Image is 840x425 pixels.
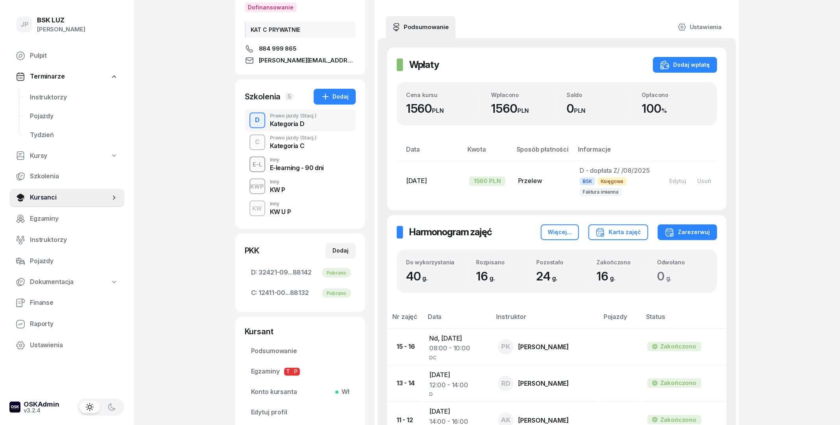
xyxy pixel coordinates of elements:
[270,158,324,162] div: Inny
[596,259,647,266] div: Zakończono
[284,368,292,376] span: T
[249,134,265,150] button: C
[245,2,297,12] button: Dofinansowanie
[664,174,692,187] button: Edytuj
[251,288,349,298] span: 12411-00...88132
[245,91,281,102] div: Szkolenia
[30,130,118,140] span: Tydzień
[387,311,423,328] th: Nr zajęć
[669,178,686,184] div: Edytuj
[491,92,557,98] div: Wpłacono
[429,343,486,354] div: 08:00 - 10:00
[580,177,595,185] span: BSK
[338,387,349,397] span: Wł
[641,311,726,328] th: Status
[657,259,707,266] div: Odwołano
[245,109,356,131] button: DPrawo jazdy(Stacj.)Kategoria D
[292,368,300,376] span: P
[476,259,526,266] div: Rozpisano
[536,269,561,283] span: 24
[665,227,710,237] div: Zarezerwuj
[20,21,29,28] span: JP
[251,407,349,418] span: Edytuj profil
[30,111,118,121] span: Pojazdy
[406,177,427,185] span: [DATE]
[245,403,356,422] a: Edytuj profil
[249,112,265,128] button: D
[692,174,717,187] button: Usuń
[697,178,711,184] div: Usuń
[245,383,356,401] a: Konto kursantaWł
[245,284,356,302] a: C:12411-00...88132Pobrano
[30,214,118,224] span: Egzaminy
[596,269,619,283] span: 16
[406,259,466,266] div: Do wykorzystania
[270,136,317,140] div: Prawo jazdy
[9,188,124,207] a: Kursanci
[409,226,492,238] h2: Harmonogram zajęć
[245,131,356,153] button: CPrawo jazdy(Stacj.)Kategoria C
[270,187,285,193] div: KW P
[429,390,486,397] div: D
[245,56,356,65] a: [PERSON_NAME][EMAIL_ADDRESS][DOMAIN_NAME]
[409,59,439,71] h2: Wpłaty
[429,354,486,360] div: DC
[270,165,324,171] div: E-learning - 90 dni
[245,197,356,219] button: KWInnyKW U P
[245,175,356,197] button: KWPInnyKW P
[660,341,696,352] div: Zakończono
[597,177,626,185] span: Księgowa
[30,92,118,103] span: Instruktorzy
[588,224,648,240] button: Karta zajęć
[595,227,641,237] div: Karta zajęć
[661,107,667,114] small: %
[270,209,291,215] div: KW U P
[423,311,492,328] th: Data
[491,311,598,328] th: Instruktor
[30,235,118,245] span: Instruktorzy
[245,44,356,53] a: 884 999 865
[574,107,585,114] small: PLN
[24,88,124,107] a: Instruktorzy
[24,408,59,413] div: v3.2.4
[251,387,349,397] span: Konto kursanta
[245,22,356,38] div: KAT C PRYWATNIE
[251,366,349,377] span: Egzaminy
[491,101,557,116] div: 1560
[24,401,59,408] div: OSKAdmin
[332,246,349,255] div: Dodaj
[610,274,615,282] small: g.
[24,126,124,145] a: Tydzień
[322,268,351,277] div: Pobrano
[660,378,696,388] div: Zakończono
[406,92,482,98] div: Cena kursu
[300,136,317,140] span: (Stacj.)
[249,178,265,194] button: KWP
[249,159,265,169] div: E-L
[30,319,118,329] span: Raporty
[30,340,118,350] span: Ustawienia
[657,224,717,240] button: Zarezerwuj
[322,288,351,298] div: Pobrano
[432,107,444,114] small: PLN
[314,89,356,104] button: Dodaj
[270,121,317,127] div: Kategoria D
[518,344,569,350] div: [PERSON_NAME]
[660,60,710,70] div: Dodaj wpłatę
[270,114,317,118] div: Prawo jazdy
[9,147,124,165] a: Kursy
[270,180,285,184] div: Inny
[567,101,632,116] div: 0
[245,153,356,175] button: E-LInnyE-learning - 90 dni
[9,273,124,291] a: Dokumentacja
[249,156,265,172] button: E-L
[245,245,260,256] div: PKK
[30,277,74,287] span: Dokumentacja
[285,93,293,101] span: 5
[423,328,492,365] td: Nd, [DATE]
[501,343,510,350] span: PK
[30,192,110,203] span: Kursanci
[463,144,512,161] th: Kwota
[245,362,356,381] a: EgzaminyTP
[657,269,675,283] span: 0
